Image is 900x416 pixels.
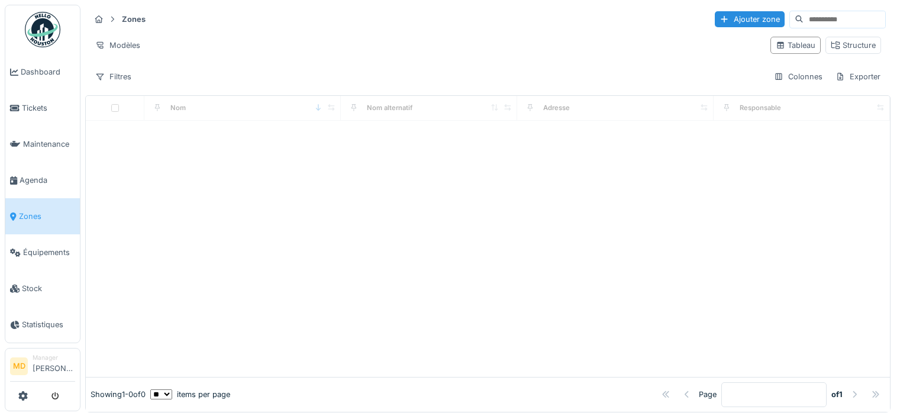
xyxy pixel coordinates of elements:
div: Tableau [776,40,815,51]
a: Maintenance [5,126,80,162]
div: Adresse [543,103,570,113]
span: Agenda [20,175,75,186]
div: Exporter [830,68,886,85]
a: Tickets [5,90,80,126]
strong: Zones [117,14,150,25]
a: Zones [5,198,80,234]
div: Nom [170,103,186,113]
div: Structure [831,40,876,51]
span: Dashboard [21,66,75,78]
div: Page [699,389,717,400]
span: Équipements [23,247,75,258]
div: items per page [150,389,230,400]
a: Statistiques [5,307,80,343]
a: Dashboard [5,54,80,90]
div: Responsable [740,103,781,113]
div: Filtres [90,68,137,85]
span: Tickets [22,102,75,114]
img: Badge_color-CXgf-gQk.svg [25,12,60,47]
strong: of 1 [831,389,843,400]
div: Nom alternatif [367,103,412,113]
div: Colonnes [769,68,828,85]
span: Stock [22,283,75,294]
span: Statistiques [22,319,75,330]
div: Ajouter zone [715,11,785,27]
a: Équipements [5,234,80,270]
li: MD [10,357,28,375]
span: Maintenance [23,138,75,150]
a: Stock [5,270,80,307]
div: Showing 1 - 0 of 0 [91,389,146,400]
div: Manager [33,353,75,362]
span: Zones [19,211,75,222]
li: [PERSON_NAME] [33,353,75,379]
a: Agenda [5,162,80,198]
a: MD Manager[PERSON_NAME] [10,353,75,382]
div: Modèles [90,37,146,54]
